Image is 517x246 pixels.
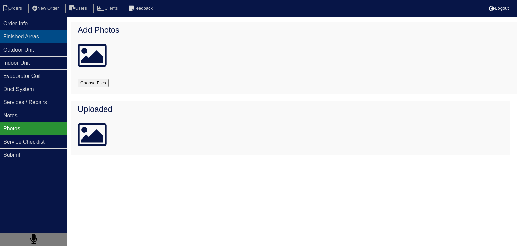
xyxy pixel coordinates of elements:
a: Users [65,6,92,11]
h4: Uploaded [78,104,507,114]
a: Clients [93,6,123,11]
li: Clients [93,4,123,13]
li: Users [65,4,92,13]
a: New Order [28,6,64,11]
a: Logout [489,6,509,11]
li: New Order [28,4,64,13]
h4: Add Photos [78,25,513,35]
li: Feedback [125,4,158,13]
